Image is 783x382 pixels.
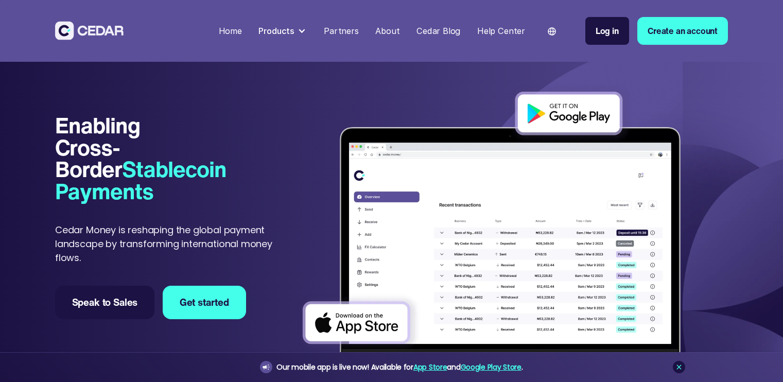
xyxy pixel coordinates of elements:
img: world icon [548,27,556,36]
span: Stablecoin Payments [55,153,227,206]
div: Our mobile app is live now! Available for and . [276,361,523,374]
div: Products [258,25,294,38]
a: Log in [585,17,629,45]
div: About [375,25,399,38]
a: Partners [320,20,363,43]
img: announcement [262,363,270,371]
div: Log in [596,25,619,38]
a: Create an account [637,17,728,45]
a: Cedar Blog [412,20,465,43]
a: Get started [163,286,246,319]
a: App Store [413,362,447,372]
p: Cedar Money is reshaping the global payment landscape by transforming international money flows. [55,223,292,265]
div: Partners [324,25,359,38]
div: Help Center [477,25,525,38]
a: Google Play Store [461,362,521,372]
a: Help Center [473,20,529,43]
a: About [371,20,404,43]
div: Cedar Blog [416,25,460,38]
a: Speak to Sales [55,286,154,319]
div: Products [254,21,311,42]
h1: Enabling Cross-Border [55,114,197,202]
div: Home [219,25,242,38]
a: Home [214,20,246,43]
